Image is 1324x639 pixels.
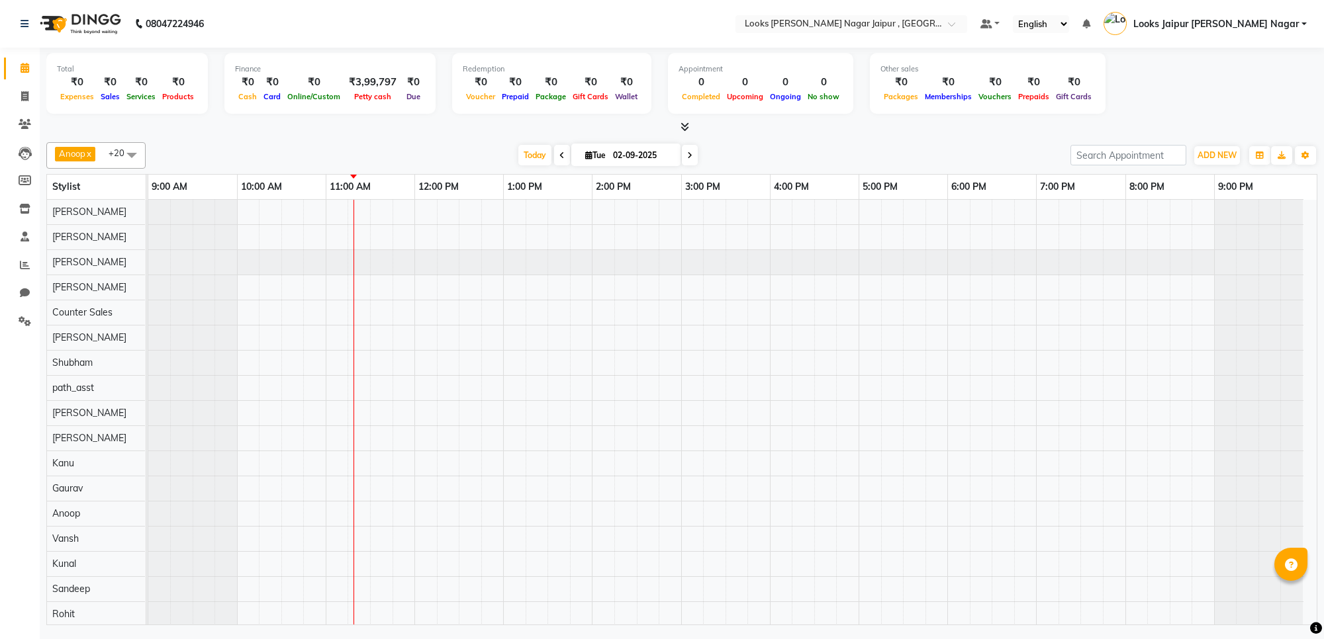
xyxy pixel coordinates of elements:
div: ₹0 [922,75,975,90]
div: ₹0 [97,75,123,90]
span: Upcoming [724,92,767,101]
span: Shubham [52,357,93,368]
a: 11:00 AM [326,177,374,196]
div: Appointment [679,64,843,75]
img: logo [34,5,124,42]
a: 2:00 PM [592,177,634,196]
span: [PERSON_NAME] [52,206,126,218]
div: ₹0 [123,75,159,90]
span: Gift Cards [1053,92,1095,101]
div: Redemption [463,64,641,75]
span: Anoop [59,148,85,159]
span: Expenses [57,92,97,101]
span: No show [804,92,843,101]
a: 3:00 PM [682,177,724,196]
span: Kanu [52,457,74,469]
span: Card [260,92,284,101]
button: ADD NEW [1194,146,1240,165]
div: ₹0 [498,75,532,90]
span: Memberships [922,92,975,101]
span: Package [532,92,569,101]
span: [PERSON_NAME] [52,432,126,444]
span: Rohit [52,608,75,620]
span: Voucher [463,92,498,101]
div: ₹0 [1053,75,1095,90]
span: Completed [679,92,724,101]
div: 0 [767,75,804,90]
a: 6:00 PM [948,177,990,196]
a: 4:00 PM [771,177,812,196]
a: 8:00 PM [1126,177,1168,196]
div: ₹0 [260,75,284,90]
span: Cash [235,92,260,101]
div: 0 [679,75,724,90]
a: 1:00 PM [504,177,545,196]
span: +20 [109,148,134,158]
span: Ongoing [767,92,804,101]
span: ADD NEW [1198,150,1237,160]
div: ₹0 [159,75,197,90]
a: 12:00 PM [415,177,462,196]
span: Anoop [52,507,80,519]
div: ₹0 [463,75,498,90]
span: [PERSON_NAME] [52,281,126,293]
div: ₹3,99,797 [344,75,402,90]
div: Total [57,64,197,75]
span: Looks Jaipur [PERSON_NAME] Nagar [1133,17,1299,31]
div: ₹0 [284,75,344,90]
span: Products [159,92,197,101]
span: Services [123,92,159,101]
span: Gaurav [52,482,83,494]
span: Counter Sales [52,306,113,318]
span: Sales [97,92,123,101]
input: 2025-09-02 [609,146,675,165]
input: Search Appointment [1070,145,1186,165]
div: ₹0 [57,75,97,90]
div: ₹0 [975,75,1015,90]
span: Today [518,145,551,165]
b: 08047224946 [146,5,204,42]
div: Finance [235,64,425,75]
span: Gift Cards [569,92,612,101]
div: 0 [804,75,843,90]
span: Prepaids [1015,92,1053,101]
span: Petty cash [351,92,395,101]
div: ₹0 [402,75,425,90]
div: ₹0 [569,75,612,90]
span: [PERSON_NAME] [52,256,126,268]
a: 9:00 AM [148,177,191,196]
span: Tue [582,150,609,160]
span: Sandeep [52,583,90,595]
span: [PERSON_NAME] [52,407,126,419]
span: Vansh [52,532,79,544]
span: Stylist [52,181,80,192]
a: 5:00 PM [859,177,901,196]
div: ₹0 [880,75,922,90]
span: [PERSON_NAME] [52,331,126,343]
img: Looks Jaipur Malviya Nagar [1104,12,1127,35]
iframe: chat widget [1268,586,1311,626]
a: 9:00 PM [1215,177,1256,196]
span: Kunal [52,558,76,570]
span: Wallet [612,92,641,101]
div: ₹0 [612,75,641,90]
a: 10:00 AM [238,177,285,196]
span: [PERSON_NAME] [52,231,126,243]
div: Other sales [880,64,1095,75]
div: ₹0 [235,75,260,90]
a: 7:00 PM [1037,177,1078,196]
span: Due [403,92,424,101]
span: path_asst [52,382,94,394]
span: Packages [880,92,922,101]
div: ₹0 [1015,75,1053,90]
a: x [85,148,91,159]
span: Prepaid [498,92,532,101]
div: 0 [724,75,767,90]
div: ₹0 [532,75,569,90]
span: Online/Custom [284,92,344,101]
span: Vouchers [975,92,1015,101]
